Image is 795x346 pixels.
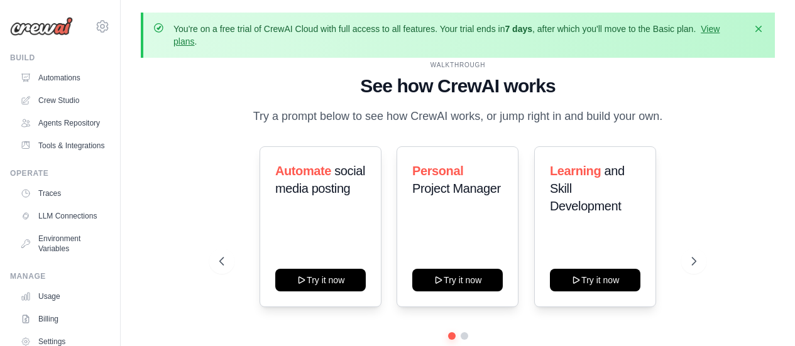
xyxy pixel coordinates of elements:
[15,286,110,306] a: Usage
[219,60,696,70] div: WALKTHROUGH
[15,206,110,226] a: LLM Connections
[10,53,110,63] div: Build
[15,68,110,88] a: Automations
[15,136,110,156] a: Tools & Integrations
[275,164,365,195] span: social media posting
[275,164,331,178] span: Automate
[247,107,669,126] p: Try a prompt below to see how CrewAI works, or jump right in and build your own.
[173,23,745,48] p: You're on a free trial of CrewAI Cloud with full access to all features. Your trial ends in , aft...
[550,269,640,291] button: Try it now
[10,168,110,178] div: Operate
[412,164,463,178] span: Personal
[275,269,366,291] button: Try it now
[15,309,110,329] a: Billing
[550,164,601,178] span: Learning
[505,24,532,34] strong: 7 days
[219,75,696,97] h1: See how CrewAI works
[412,181,501,195] span: Project Manager
[10,17,73,36] img: Logo
[15,229,110,259] a: Environment Variables
[412,269,503,291] button: Try it now
[15,90,110,111] a: Crew Studio
[550,164,625,213] span: and Skill Development
[10,271,110,281] div: Manage
[15,183,110,203] a: Traces
[15,113,110,133] a: Agents Repository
